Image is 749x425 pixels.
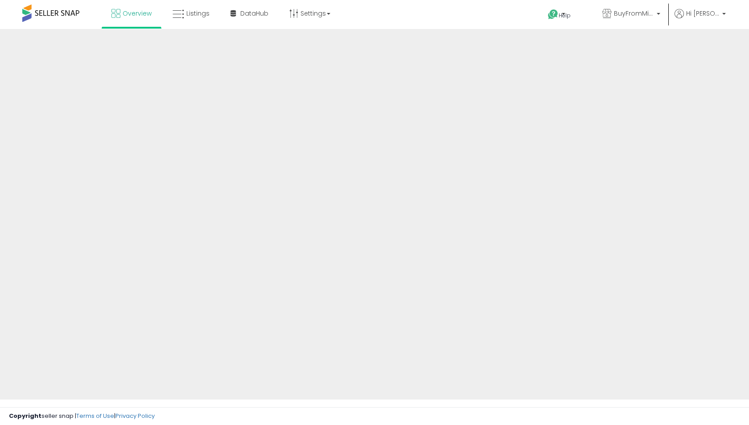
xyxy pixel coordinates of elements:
[614,9,654,18] span: BuyFromMike
[675,9,726,29] a: Hi [PERSON_NAME]
[547,9,559,20] i: Get Help
[541,2,588,29] a: Help
[186,9,210,18] span: Listings
[686,9,720,18] span: Hi [PERSON_NAME]
[240,9,268,18] span: DataHub
[123,9,152,18] span: Overview
[559,12,571,19] span: Help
